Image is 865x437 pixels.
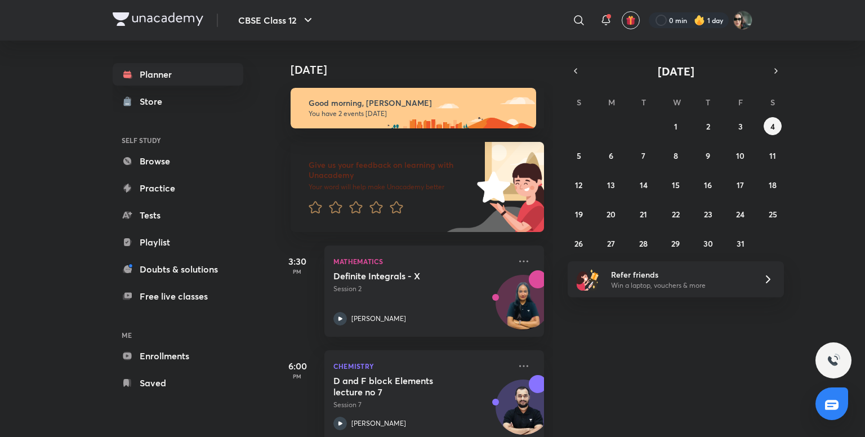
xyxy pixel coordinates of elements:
button: October 6, 2025 [602,146,620,164]
abbr: October 8, 2025 [674,150,678,161]
button: October 30, 2025 [699,234,717,252]
p: Session 7 [333,400,510,410]
abbr: October 6, 2025 [609,150,613,161]
div: Store [140,95,169,108]
h6: Good morning, [PERSON_NAME] [309,98,526,108]
abbr: October 14, 2025 [640,180,648,190]
button: October 11, 2025 [764,146,782,164]
button: CBSE Class 12 [231,9,322,32]
button: October 20, 2025 [602,205,620,223]
img: avatar [626,15,636,25]
button: October 21, 2025 [635,205,653,223]
img: Avatar [496,281,550,335]
h6: Give us your feedback on learning with Unacademy [309,160,473,180]
button: avatar [622,11,640,29]
abbr: October 28, 2025 [639,238,648,249]
button: October 25, 2025 [764,205,782,223]
p: Win a laptop, vouchers & more [611,280,750,291]
button: October 13, 2025 [602,176,620,194]
h6: Refer friends [611,269,750,280]
button: October 2, 2025 [699,117,717,135]
a: Company Logo [113,12,203,29]
button: October 28, 2025 [635,234,653,252]
abbr: Saturday [770,97,775,108]
img: referral [577,268,599,291]
abbr: October 27, 2025 [607,238,615,249]
h5: 3:30 [275,255,320,268]
abbr: October 11, 2025 [769,150,776,161]
abbr: October 17, 2025 [737,180,744,190]
h6: SELF STUDY [113,131,243,150]
p: [PERSON_NAME] [351,418,406,429]
button: October 27, 2025 [602,234,620,252]
button: October 14, 2025 [635,176,653,194]
h6: ME [113,325,243,345]
button: October 29, 2025 [667,234,685,252]
button: October 4, 2025 [764,117,782,135]
p: PM [275,373,320,380]
a: Store [113,90,243,113]
abbr: October 29, 2025 [671,238,680,249]
button: October 15, 2025 [667,176,685,194]
button: October 24, 2025 [732,205,750,223]
abbr: Thursday [706,97,710,108]
abbr: October 5, 2025 [577,150,581,161]
button: October 22, 2025 [667,205,685,223]
button: [DATE] [583,63,768,79]
button: October 8, 2025 [667,146,685,164]
abbr: October 23, 2025 [704,209,712,220]
h5: Definite Integrals - X [333,270,474,282]
abbr: October 2, 2025 [706,121,710,132]
abbr: October 4, 2025 [770,121,775,132]
h4: [DATE] [291,63,555,77]
abbr: Wednesday [673,97,681,108]
button: October 3, 2025 [732,117,750,135]
img: streak [694,15,705,26]
button: October 9, 2025 [699,146,717,164]
a: Doubts & solutions [113,258,243,280]
button: October 10, 2025 [732,146,750,164]
a: Playlist [113,231,243,253]
a: Browse [113,150,243,172]
button: October 17, 2025 [732,176,750,194]
abbr: October 30, 2025 [703,238,713,249]
button: October 7, 2025 [635,146,653,164]
abbr: Tuesday [641,97,646,108]
a: Saved [113,372,243,394]
abbr: October 13, 2025 [607,180,615,190]
abbr: October 10, 2025 [736,150,744,161]
p: [PERSON_NAME] [351,314,406,324]
abbr: October 24, 2025 [736,209,744,220]
button: October 12, 2025 [570,176,588,194]
img: feedback_image [439,142,544,232]
img: Arihant [733,11,752,30]
img: morning [291,88,536,128]
p: You have 2 events [DATE] [309,109,526,118]
button: October 26, 2025 [570,234,588,252]
abbr: Friday [738,97,743,108]
abbr: October 19, 2025 [575,209,583,220]
button: October 19, 2025 [570,205,588,223]
button: October 16, 2025 [699,176,717,194]
abbr: October 21, 2025 [640,209,647,220]
a: Free live classes [113,285,243,307]
a: Practice [113,177,243,199]
abbr: Monday [608,97,615,108]
p: Session 2 [333,284,510,294]
abbr: October 26, 2025 [574,238,583,249]
img: Company Logo [113,12,203,26]
abbr: October 7, 2025 [641,150,645,161]
a: Enrollments [113,345,243,367]
abbr: October 12, 2025 [575,180,582,190]
button: October 5, 2025 [570,146,588,164]
p: PM [275,268,320,275]
abbr: October 16, 2025 [704,180,712,190]
a: Planner [113,63,243,86]
img: ttu [827,354,840,367]
button: October 31, 2025 [732,234,750,252]
span: [DATE] [658,64,694,79]
abbr: October 1, 2025 [674,121,677,132]
h5: D and F block Elements lecture no 7 [333,375,474,398]
abbr: October 25, 2025 [769,209,777,220]
button: October 1, 2025 [667,117,685,135]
